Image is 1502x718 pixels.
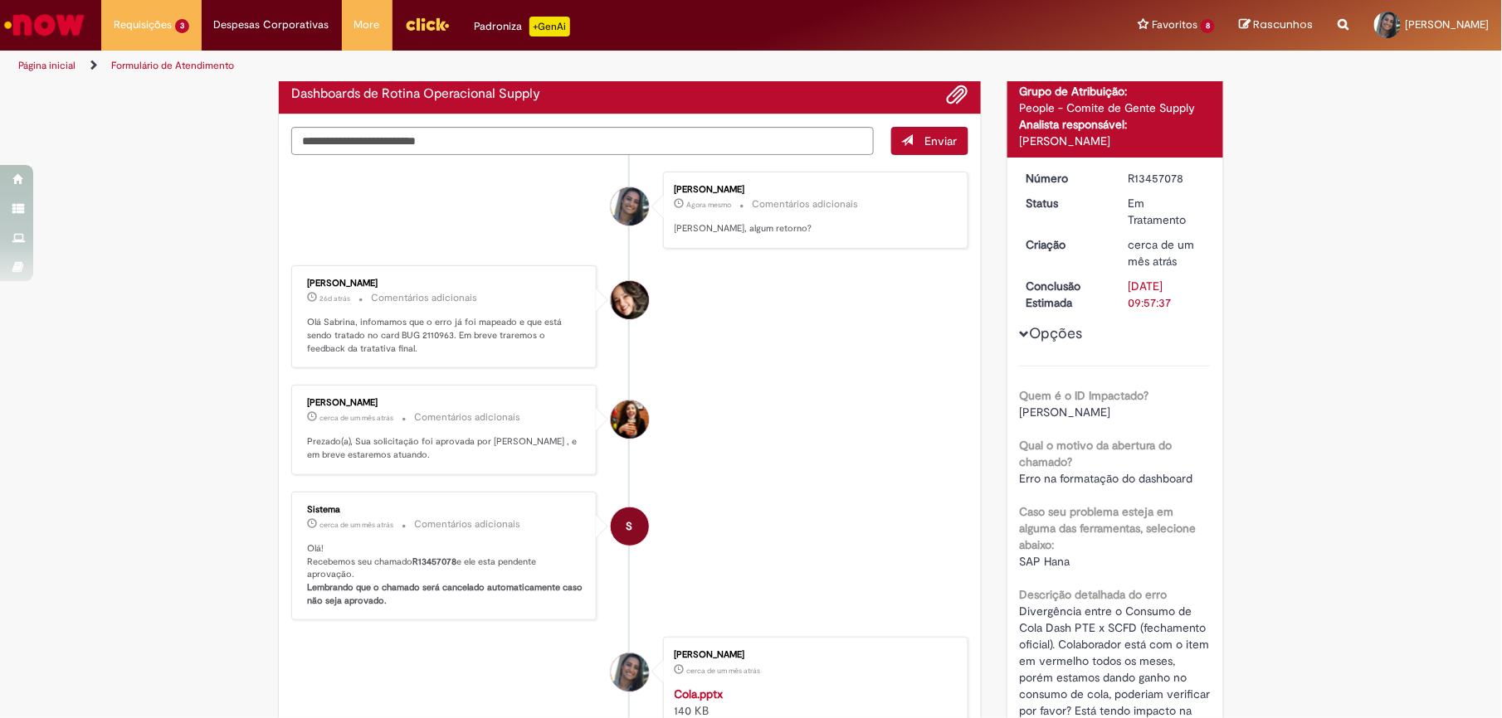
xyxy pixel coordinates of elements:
div: Em Tratamento [1128,195,1205,228]
p: Olá Sabrina, infomamos que o erro já foi mapeado e que está sendo tratado no card BUG 2110963. Em... [307,316,583,355]
time: 29/08/2025 15:57:37 [319,413,393,423]
button: Adicionar anexos [947,84,968,105]
div: [DATE] 09:57:37 [1128,278,1205,311]
dt: Conclusão Estimada [1014,278,1116,311]
small: Comentários adicionais [414,517,520,531]
b: Lembrando que o chamado será cancelado automaticamente caso não seja aprovado. [307,581,585,607]
div: Dayanne Gonsalves De Queiroz [611,281,649,319]
span: cerca de um mês atrás [687,666,761,676]
div: R13457078 [1128,170,1205,187]
span: Rascunhos [1254,17,1314,32]
span: Enviar [925,133,958,148]
div: Analista responsável: [1020,116,1212,133]
span: cerca de um mês atrás [319,413,393,423]
div: System [611,507,649,546]
span: 3 [175,19,189,33]
b: Qual o motivo da abertura do chamado? [1020,438,1173,469]
b: R13457078 [412,555,456,568]
dt: Número [1014,170,1116,187]
b: Caso seu problema esteja em alguma das ferramentas, selecione abaixo: [1020,504,1197,552]
time: 28/08/2025 11:18:06 [1128,237,1194,269]
small: Comentários adicionais [414,410,520,424]
dt: Status [1014,195,1116,211]
small: Comentários adicionais [753,197,859,211]
div: Sabrina Pereira Antunes [611,653,649,691]
p: +GenAi [529,17,570,36]
div: Sabrina Pereira Antunes [611,187,649,226]
time: 28/08/2025 11:18:21 [319,520,393,530]
img: click_logo_yellow_360x200.png [405,12,450,36]
span: Requisições [114,17,172,33]
div: Grupo de Atribuição: [1020,83,1212,99]
span: Favoritos [1152,17,1197,33]
a: Página inicial [18,59,76,72]
div: [PERSON_NAME] [307,279,583,289]
div: Tayna Marcia Teixeira Ferreira [611,400,649,439]
b: Descrição detalhada do erro [1020,587,1168,602]
a: Rascunhos [1240,17,1314,33]
b: Quem é o ID Impactado? [1020,388,1149,403]
span: S [627,507,633,546]
a: Cola.pptx [675,686,724,701]
div: 28/08/2025 11:18:06 [1128,236,1205,269]
div: People - Comite de Gente Supply [1020,99,1212,116]
button: Enviar [891,127,968,155]
span: cerca de um mês atrás [319,520,393,530]
div: Padroniza [475,17,570,36]
textarea: Digite sua mensagem aqui... [291,127,874,156]
div: Sistema [307,505,583,515]
span: Erro na formatação do dashboard [1020,471,1193,486]
a: Formulário de Atendimento [111,59,234,72]
span: More [354,17,380,33]
div: [PERSON_NAME] [1020,133,1212,149]
span: Despesas Corporativas [214,17,329,33]
div: [PERSON_NAME] [675,650,951,660]
img: ServiceNow [2,8,87,41]
ul: Trilhas de página [12,51,989,81]
time: 03/09/2025 14:06:53 [319,294,350,303]
span: [PERSON_NAME] [1020,405,1111,420]
div: [PERSON_NAME] [675,185,951,195]
small: Comentários adicionais [371,291,477,305]
span: cerca de um mês atrás [1128,237,1194,269]
p: Prezado(a), Sua solicitação foi aprovada por [PERSON_NAME] , e em breve estaremos atuando. [307,435,583,461]
span: [PERSON_NAME] [1406,17,1490,32]
span: Agora mesmo [687,200,732,210]
dt: Criação [1014,236,1116,253]
span: 26d atrás [319,294,350,303]
p: Olá! Recebemos seu chamado e ele esta pendente aprovação. [307,542,583,608]
time: 28/08/2025 11:16:41 [687,666,761,676]
time: 29/09/2025 11:32:32 [687,200,732,210]
div: [PERSON_NAME] [307,398,583,408]
span: SAP Hana [1020,554,1070,569]
span: 8 [1201,19,1215,33]
h2: Dashboards de Rotina Operacional Supply Histórico de tíquete [291,87,540,102]
p: [PERSON_NAME], algum retorno? [675,222,951,235]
